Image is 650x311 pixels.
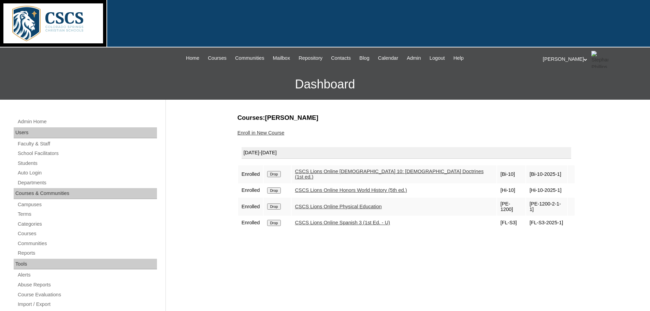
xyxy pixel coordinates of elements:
div: [PERSON_NAME] [543,51,643,68]
input: Drop [267,220,280,226]
a: Communities [17,239,157,248]
a: Categories [17,220,157,228]
span: Home [186,54,199,62]
input: Drop [267,203,280,210]
img: Stephanie Phillips [591,51,608,68]
a: Blog [356,54,373,62]
div: Tools [14,259,157,270]
td: Enrolled [238,165,263,183]
a: Departments [17,179,157,187]
a: Auto Login [17,169,157,177]
td: [Bi-10-2025-1] [526,165,567,183]
a: Admin [403,54,424,62]
a: CSCS Lions Online Physical Education [295,204,382,209]
div: Users [14,127,157,138]
a: Campuses [17,200,157,209]
a: Courses [17,229,157,238]
a: Help [450,54,467,62]
span: Help [453,54,464,62]
span: Communities [235,54,264,62]
h3: Dashboard [3,69,647,100]
span: Contacts [331,54,351,62]
td: [Hi-10] [497,184,525,197]
a: Communities [232,54,268,62]
h3: Courses:[PERSON_NAME] [237,113,575,122]
a: Contacts [328,54,354,62]
a: CSCS Lions Online Spanish 3 (1st Ed. - U) [295,220,390,225]
input: Drop [267,171,280,177]
td: [FL-S3-2025-1] [526,216,567,229]
a: Home [183,54,203,62]
td: [PE-1200-2-1-1] [526,198,567,216]
td: [Hi-10-2025-1] [526,184,567,197]
input: Drop [267,187,280,194]
span: Mailbox [273,54,290,62]
span: Courses [208,54,227,62]
td: [FL-S3] [497,216,525,229]
a: CSCS Lions Online [DEMOGRAPHIC_DATA] 10: [DEMOGRAPHIC_DATA] Doctrines (1st ed.) [295,169,484,180]
td: Enrolled [238,198,263,216]
a: Abuse Reports [17,281,157,289]
a: Reports [17,249,157,257]
a: Calendar [375,54,402,62]
img: logo-white.png [3,3,103,43]
td: Enrolled [238,216,263,229]
span: Blog [359,54,369,62]
span: Repository [299,54,322,62]
a: Logout [426,54,448,62]
a: Mailbox [270,54,294,62]
td: [PE-1200] [497,198,525,216]
a: Faculty & Staff [17,140,157,148]
a: Alerts [17,271,157,279]
div: [DATE]-[DATE] [242,147,571,159]
a: Course Evaluations [17,291,157,299]
a: Repository [295,54,326,62]
a: Admin Home [17,117,157,126]
span: Admin [407,54,421,62]
td: [Bi-10] [497,165,525,183]
td: Enrolled [238,184,263,197]
a: Students [17,159,157,168]
a: CSCS Lions Online Honors World History (5th ed.) [295,187,407,193]
span: Calendar [378,54,398,62]
a: Enroll in New Course [237,130,285,136]
a: Import / Export [17,300,157,309]
a: Terms [17,210,157,218]
a: Courses [204,54,230,62]
a: School Facilitators [17,149,157,158]
span: Logout [430,54,445,62]
div: Courses & Communities [14,188,157,199]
